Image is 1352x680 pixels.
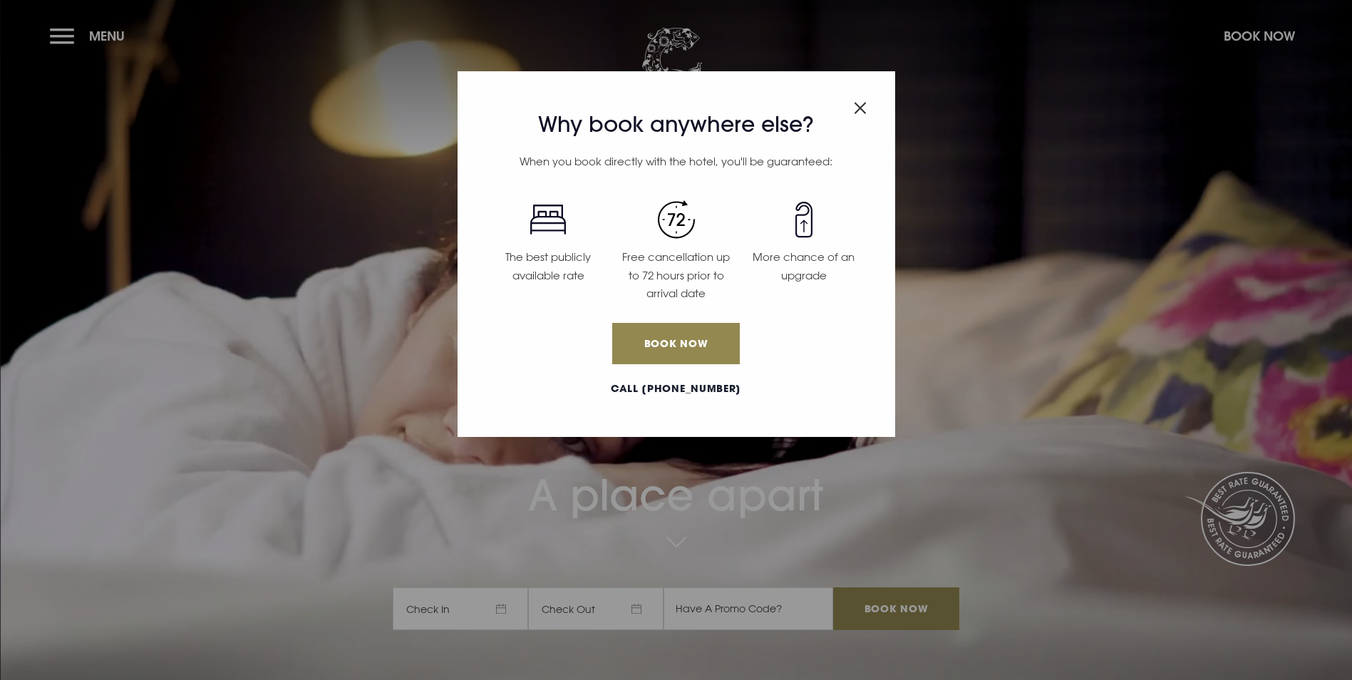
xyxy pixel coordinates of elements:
[492,248,603,284] p: The best publicly available rate
[612,323,739,364] a: Book Now
[621,248,731,303] p: Free cancellation up to 72 hours prior to arrival date
[484,153,867,171] p: When you book directly with the hotel, you'll be guaranteed:
[854,94,867,117] button: Close modal
[748,248,859,284] p: More chance of an upgrade
[484,112,867,138] h3: Why book anywhere else?
[484,381,867,396] a: Call [PHONE_NUMBER]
